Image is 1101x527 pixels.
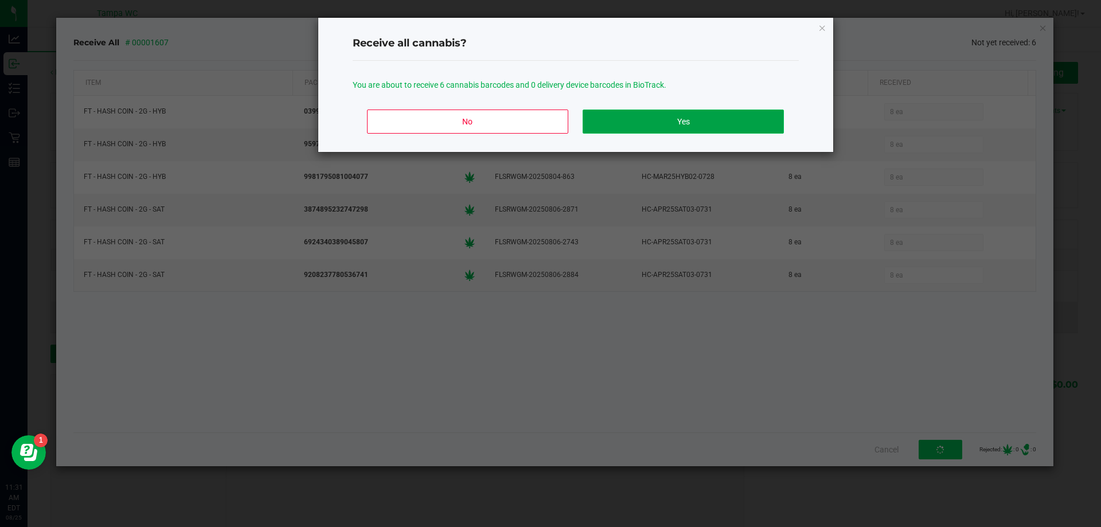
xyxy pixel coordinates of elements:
iframe: Resource center [11,435,46,470]
button: Yes [583,110,783,134]
p: You are about to receive 6 cannabis barcodes and 0 delivery device barcodes in BioTrack. [353,79,799,91]
h4: Receive all cannabis? [353,36,799,51]
button: Close [818,21,826,34]
iframe: Resource center unread badge [34,434,48,447]
button: No [367,110,568,134]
